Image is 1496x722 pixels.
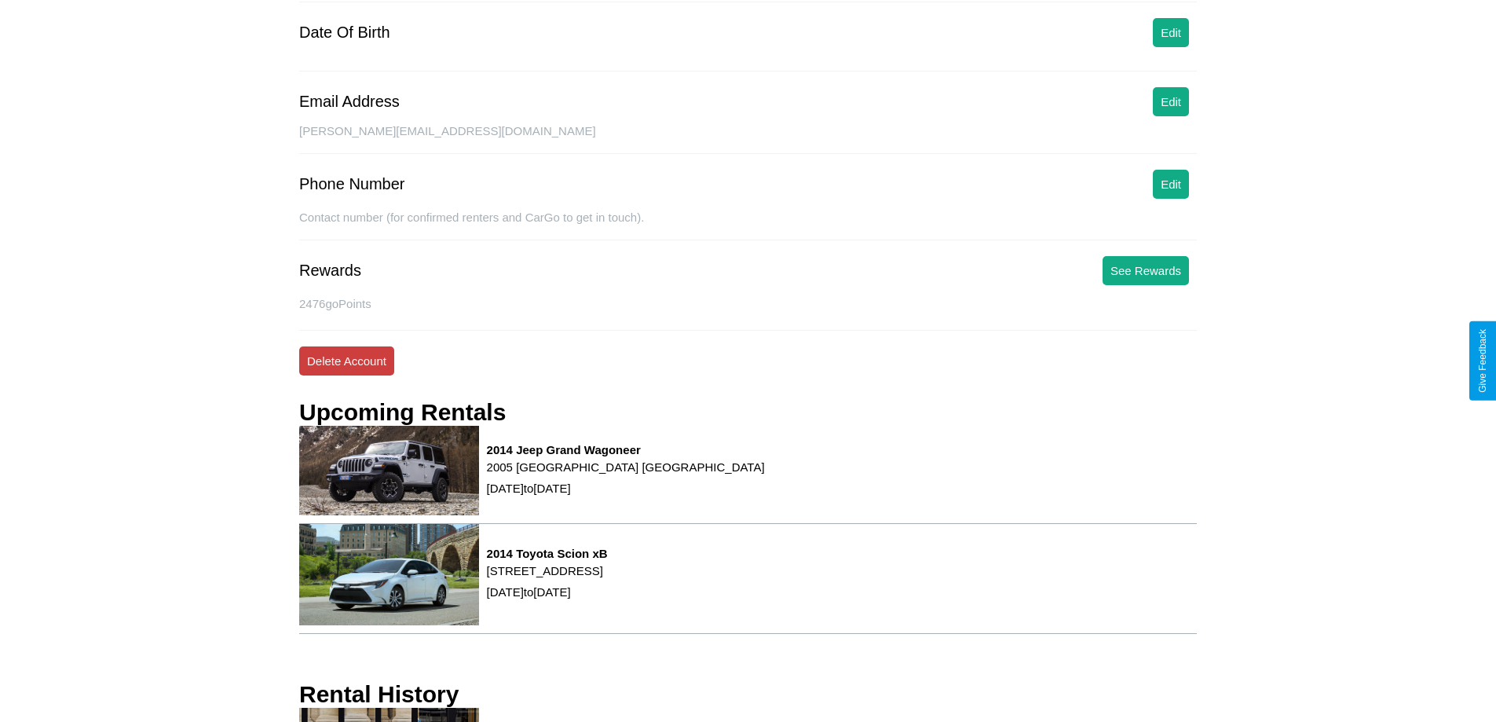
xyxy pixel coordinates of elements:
[299,399,506,426] h3: Upcoming Rentals
[299,211,1197,240] div: Contact number (for confirmed renters and CarGo to get in touch).
[487,478,765,499] p: [DATE] to [DATE]
[299,426,479,515] img: rental
[299,124,1197,154] div: [PERSON_NAME][EMAIL_ADDRESS][DOMAIN_NAME]
[1103,256,1189,285] button: See Rewards
[299,175,405,193] div: Phone Number
[299,346,394,376] button: Delete Account
[1153,87,1189,116] button: Edit
[299,293,1197,314] p: 2476 goPoints
[487,443,765,456] h3: 2014 Jeep Grand Wagoneer
[299,24,390,42] div: Date Of Birth
[487,560,608,581] p: [STREET_ADDRESS]
[299,524,479,625] img: rental
[487,581,608,603] p: [DATE] to [DATE]
[299,93,400,111] div: Email Address
[487,456,765,478] p: 2005 [GEOGRAPHIC_DATA] [GEOGRAPHIC_DATA]
[487,547,608,560] h3: 2014 Toyota Scion xB
[1153,18,1189,47] button: Edit
[299,681,459,708] h3: Rental History
[299,262,361,280] div: Rewards
[1153,170,1189,199] button: Edit
[1477,329,1488,393] div: Give Feedback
